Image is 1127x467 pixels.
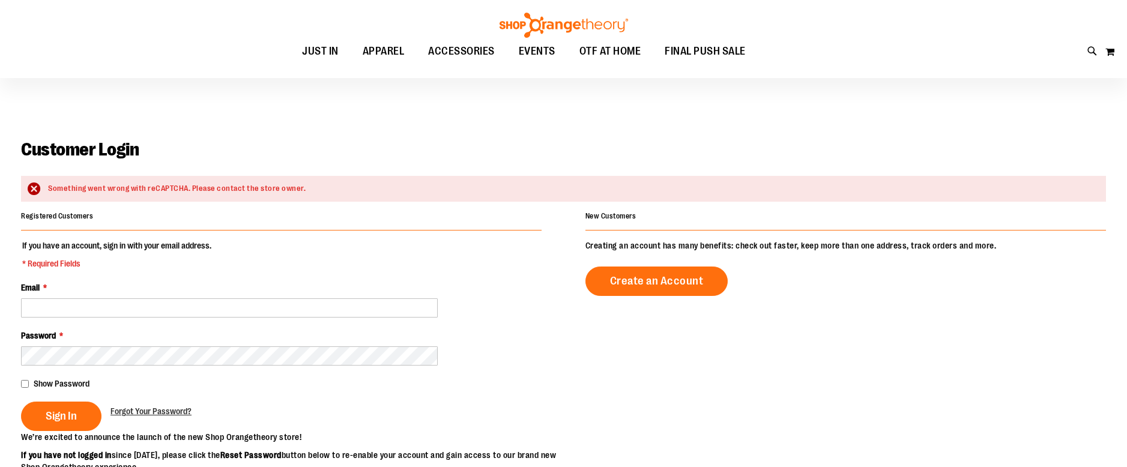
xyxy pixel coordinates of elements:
a: JUST IN [290,38,351,65]
span: Password [21,331,56,340]
span: * Required Fields [22,258,211,270]
span: Customer Login [21,139,139,160]
p: Creating an account has many benefits: check out faster, keep more than one address, track orders... [585,240,1106,252]
a: Forgot Your Password? [110,405,192,417]
a: APPAREL [351,38,417,65]
span: Email [21,283,40,292]
strong: If you have not logged in [21,450,112,460]
div: Something went wrong with reCAPTCHA. Please contact the store owner. [48,183,1094,194]
a: EVENTS [507,38,567,65]
legend: If you have an account, sign in with your email address. [21,240,213,270]
strong: Registered Customers [21,212,93,220]
a: ACCESSORIES [416,38,507,65]
span: ACCESSORIES [428,38,495,65]
span: Sign In [46,409,77,423]
a: Create an Account [585,267,728,296]
a: OTF AT HOME [567,38,653,65]
span: JUST IN [302,38,339,65]
span: Create an Account [610,274,704,288]
span: APPAREL [363,38,405,65]
strong: Reset Password [220,450,282,460]
span: OTF AT HOME [579,38,641,65]
button: Sign In [21,402,101,431]
p: We’re excited to announce the launch of the new Shop Orangetheory store! [21,431,564,443]
span: Forgot Your Password? [110,406,192,416]
span: EVENTS [519,38,555,65]
span: Show Password [34,379,89,388]
strong: New Customers [585,212,636,220]
a: FINAL PUSH SALE [653,38,758,65]
span: FINAL PUSH SALE [665,38,746,65]
img: Shop Orangetheory [498,13,630,38]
